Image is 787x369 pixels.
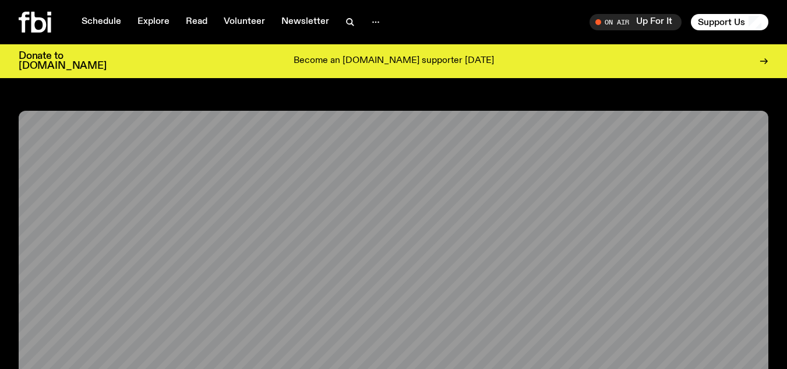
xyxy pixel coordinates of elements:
a: Explore [130,14,177,30]
button: On AirUp For It [590,14,682,30]
span: Support Us [698,17,745,27]
a: Newsletter [274,14,336,30]
p: Become an [DOMAIN_NAME] supporter [DATE] [294,56,494,66]
button: Support Us [691,14,768,30]
a: Schedule [75,14,128,30]
a: Volunteer [217,14,272,30]
a: Read [179,14,214,30]
h3: Donate to [DOMAIN_NAME] [19,51,107,71]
